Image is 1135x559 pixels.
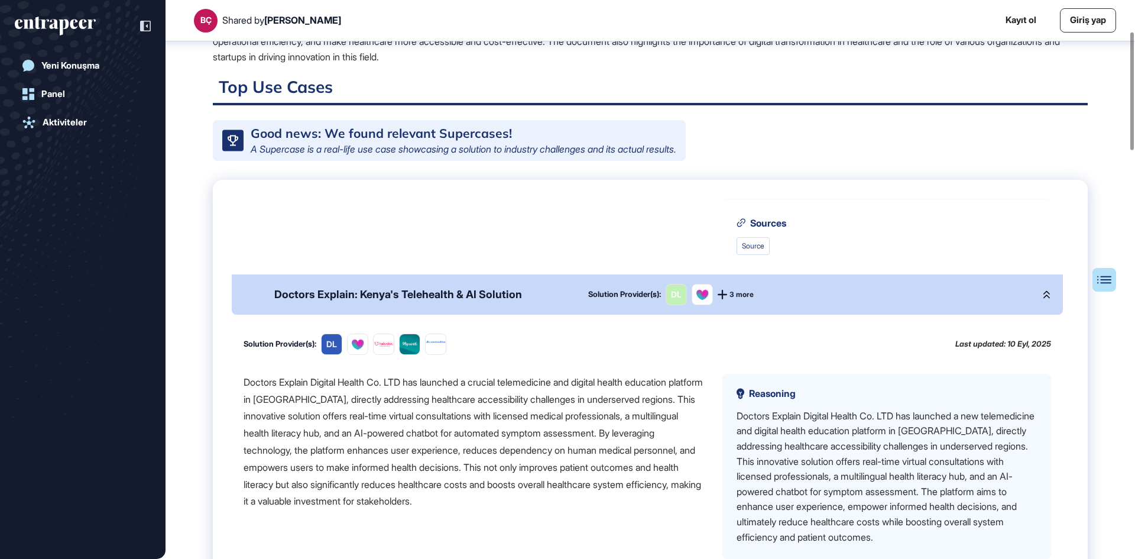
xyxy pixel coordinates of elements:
div: Yeni Konuşma [41,60,99,71]
div: Doctors Explain Digital Health Co. LTD has launched a new telemedicine and digital health educati... [737,409,1037,545]
img: image [426,334,446,354]
span: [PERSON_NAME] [264,14,341,26]
div: entrapeer-logo [15,17,96,35]
div: Solution Provider(s): [244,340,316,348]
img: image [374,334,394,354]
div: DL [671,288,682,300]
div: Good news: We found relevant Supercases! [251,127,512,140]
a: Giriş yap [1060,8,1116,33]
span: Sources [750,218,786,228]
img: image [692,285,712,305]
img: image [348,334,368,354]
div: DL [326,338,337,350]
div: Doctors Explain Digital Health Co. LTD has launched a crucial telemedicine and digital health edu... [244,374,703,510]
h2: Top Use Cases [213,76,1088,105]
a: Source [737,237,770,255]
div: Doctors Explain: Kenya's Telehealth & AI Solution [274,288,522,300]
div: Panel [41,89,65,99]
div: BÇ [200,15,212,25]
div: A Supercase is a real-life use case showcasing a solution to industry challenges and its actual r... [251,144,676,154]
div: Solution Provider(s): [588,290,661,298]
img: image [400,334,420,354]
a: Kayıt ol [1006,14,1036,27]
div: Aktiviteler [43,117,87,128]
div: Last updated: 10 Eyl, 2025 [955,340,1051,348]
span: Reasoning [749,389,796,398]
span: 3 more [729,291,754,298]
div: Shared by [222,15,341,26]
